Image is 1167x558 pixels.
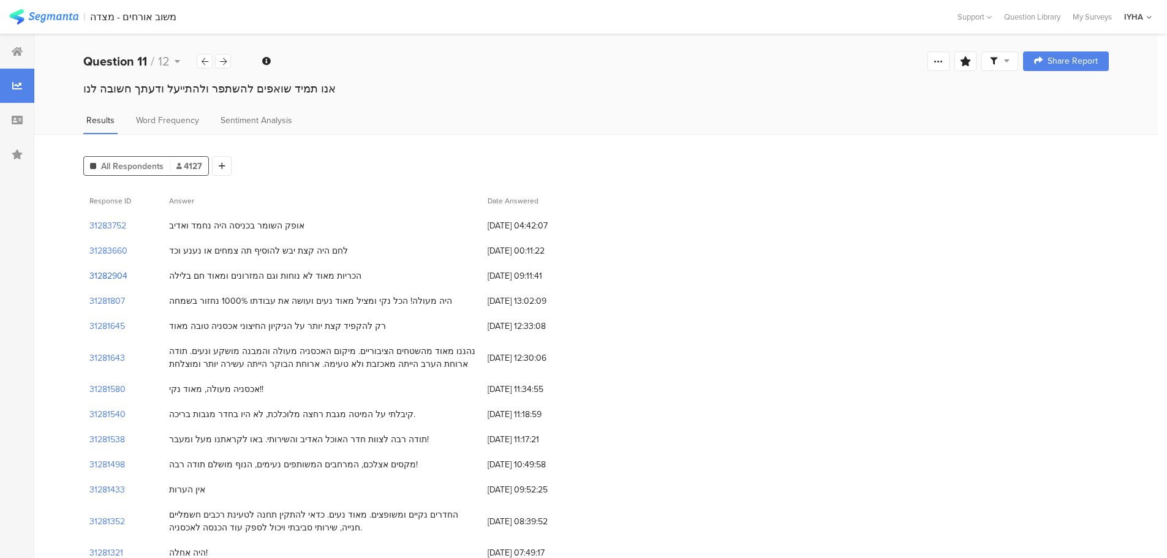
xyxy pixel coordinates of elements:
[1067,11,1118,23] a: My Surveys
[169,483,205,496] div: אין הערות
[89,383,126,396] section: 31281580
[488,483,586,496] span: [DATE] 09:52:25
[83,10,85,24] div: |
[169,270,361,282] div: הכריות מאוד לא נוחות וגם המזרונים ומאוד חם בלילה
[488,244,586,257] span: [DATE] 00:11:22
[151,52,154,70] span: /
[488,219,586,232] span: [DATE] 04:42:07
[101,160,164,173] span: All Respondents
[136,114,199,127] span: Word Frequency
[169,320,386,333] div: רק להקפיד קצת יותר על הניקיון החיצוני אכסניה טובה מאוד
[221,114,292,127] span: Sentiment Analysis
[169,408,415,421] div: קיבלתי על המיטה מגבת רחצה מלוכלכת, לא היו בחדר מגבות בריכה.
[176,160,202,173] span: 4127
[90,11,176,23] div: משוב אורחים - מצדה
[89,458,125,471] section: 31281498
[169,244,348,257] div: לחם היה קצת יבש להוסיף תה צמחים או נענע וכד
[158,52,170,70] span: 12
[957,7,992,26] div: Support
[488,408,586,421] span: [DATE] 11:18:59
[169,383,263,396] div: אכסניה מעולה, מאוד נקי!!
[89,320,125,333] section: 31281645
[89,483,125,496] section: 31281433
[169,195,194,206] span: Answer
[89,515,125,528] section: 31281352
[1048,57,1098,66] span: Share Report
[89,433,125,446] section: 31281538
[89,195,131,206] span: Response ID
[169,433,429,446] div: תודה רבה לצוות חדר האוכל האדיב והשירותי. באו לקראתנו מעל ומעבר!
[488,383,586,396] span: [DATE] 11:34:55
[89,219,126,232] section: 31283752
[488,270,586,282] span: [DATE] 09:11:41
[86,114,115,127] span: Results
[89,295,125,307] section: 31281807
[9,9,78,25] img: segmanta logo
[169,458,418,471] div: מקסים אצלכם, המרחבים המשותפים נעימים, הנוף מושלם תודה רבה!
[89,270,127,282] section: 31282904
[83,52,147,70] b: Question 11
[169,508,475,534] div: החדרים נקיים ומשופצים. מאוד נעים. כדאי להתקין תחנה לטעינת רכבים חשמליים חנייה, שירותי סביבתי ויכו...
[488,195,538,206] span: Date Answered
[488,295,586,307] span: [DATE] 13:02:09
[169,219,304,232] div: אופק השומר בכניסה היה נחמד ואדיב
[83,81,1109,97] div: אנו תמיד שואפים להשתפר ולהתייעל ודעתך חשובה לנו
[1124,11,1143,23] div: IYHA
[89,352,125,364] section: 31281643
[89,408,126,421] section: 31281540
[488,458,586,471] span: [DATE] 10:49:58
[169,295,452,307] div: היה מעולה! הכל נקי ומציל מאוד נעים ועושה את עבודתו 1000% נחזור בשמחה
[169,345,475,371] div: נהננו מאוד מהשטחים הציבוריים. מיקום האכסניה מעולה והמבנה מושקע ונעים. תודה ארוחת הערב הייתה מאכזב...
[488,515,586,528] span: [DATE] 08:39:52
[488,433,586,446] span: [DATE] 11:17:21
[488,320,586,333] span: [DATE] 12:33:08
[89,244,127,257] section: 31283660
[488,352,586,364] span: [DATE] 12:30:06
[998,11,1067,23] a: Question Library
